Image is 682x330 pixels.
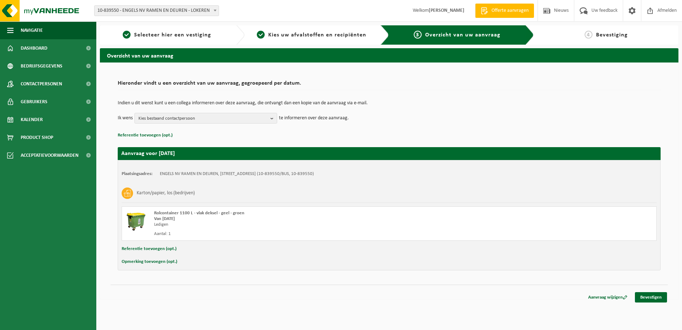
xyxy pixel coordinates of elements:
button: Opmerking toevoegen (opt.) [122,257,177,266]
a: Aanvraag wijzigen [583,292,633,302]
iframe: chat widget [4,314,119,330]
span: 2 [257,31,265,39]
p: Ik wens [118,113,133,124]
strong: Van [DATE] [154,216,175,221]
span: Overzicht van uw aanvraag [425,32,500,38]
a: Bevestigen [635,292,667,302]
span: Acceptatievoorwaarden [21,146,78,164]
span: Offerte aanvragen [490,7,530,14]
span: Dashboard [21,39,47,57]
button: Kies bestaand contactpersoon [134,113,277,124]
span: 10-839550 - ENGELS NV RAMEN EN DEUREN - LOKEREN [94,5,219,16]
span: 3 [414,31,422,39]
span: Bedrijfsgegevens [21,57,62,75]
p: te informeren over deze aanvraag. [279,113,349,124]
button: Referentie toevoegen (opt.) [122,244,177,254]
img: WB-1100-HPE-GN-50.png [126,210,147,232]
span: Rolcontainer 1100 L - vlak deksel - geel - groen [154,211,244,215]
span: Bevestiging [596,32,628,38]
div: Aantal: 1 [154,231,418,237]
span: Kies uw afvalstoffen en recipiënten [268,32,366,38]
a: Offerte aanvragen [475,4,534,18]
span: Kalender [21,111,43,129]
span: 10-839550 - ENGELS NV RAMEN EN DEUREN - LOKEREN [95,6,219,16]
span: Contactpersonen [21,75,62,93]
h2: Hieronder vindt u een overzicht van uw aanvraag, gegroepeerd per datum. [118,80,661,90]
span: 1 [123,31,131,39]
h2: Overzicht van uw aanvraag [100,48,678,62]
span: Kies bestaand contactpersoon [138,113,268,124]
span: Gebruikers [21,93,47,111]
span: Selecteer hier een vestiging [134,32,211,38]
a: 2Kies uw afvalstoffen en recipiënten [248,31,375,39]
button: Referentie toevoegen (opt.) [118,131,173,140]
span: Navigatie [21,21,43,39]
p: Indien u dit wenst kunt u een collega informeren over deze aanvraag, die ontvangt dan een kopie v... [118,101,661,106]
span: Product Shop [21,129,53,146]
h3: Karton/papier, los (bedrijven) [137,187,195,199]
div: Ledigen [154,222,418,227]
strong: Aanvraag voor [DATE] [121,151,175,156]
a: 1Selecteer hier een vestiging [103,31,230,39]
strong: Plaatsingsadres: [122,171,153,176]
strong: [PERSON_NAME] [429,8,464,13]
span: 4 [585,31,592,39]
td: ENGELS NV RAMEN EN DEUREN, [STREET_ADDRESS] (10-839550/BUS, 10-839550) [160,171,314,177]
